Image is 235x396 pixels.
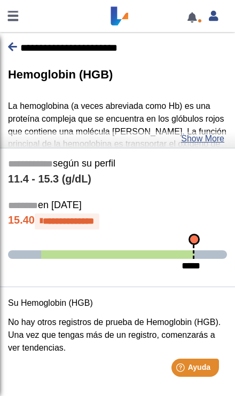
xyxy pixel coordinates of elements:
[8,158,227,170] h5: según su perfil
[8,316,227,354] p: No hay otros registros de prueba de Hemoglobin (HGB). Una vez que tengas más de un registro, come...
[140,354,223,384] iframe: Help widget launcher
[8,173,227,186] h4: 11.4 - 15.3 (g/dL)
[8,200,227,212] h5: en [DATE]
[8,100,227,240] p: La hemoglobina (a veces abreviada como Hb) es una proteína compleja que se encuentra en los glóbu...
[8,297,227,310] p: Su Hemoglobin (HGB)
[8,213,227,229] h4: 15.40
[181,132,224,145] a: Show More
[8,68,113,81] b: Hemoglobin (HGB)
